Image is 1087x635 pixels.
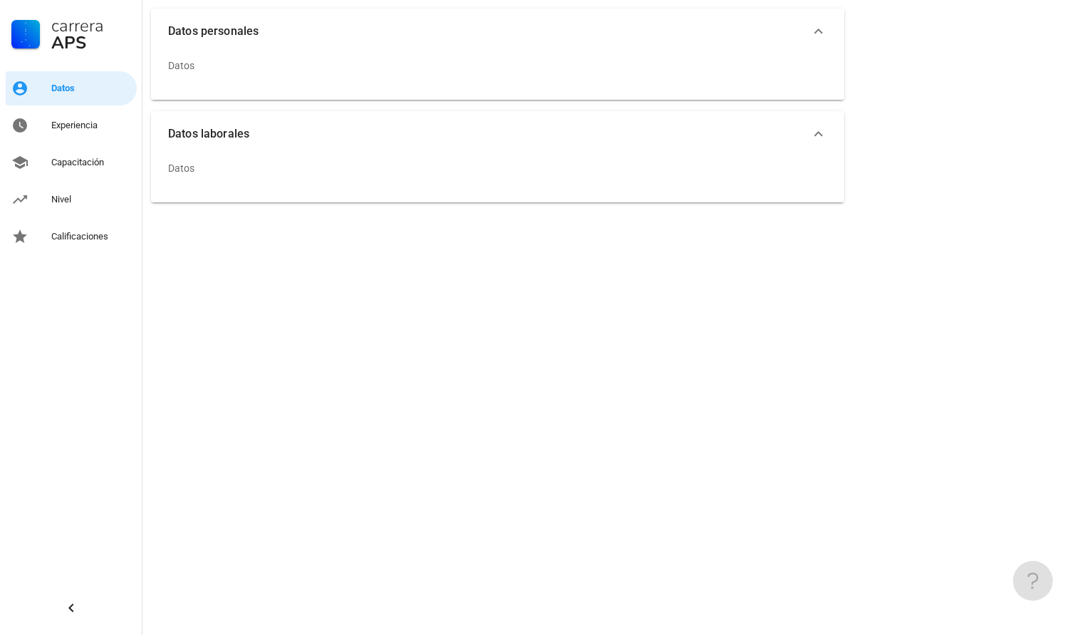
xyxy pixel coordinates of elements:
[51,34,131,51] div: APS
[6,145,137,180] a: Capacitación
[6,71,137,105] a: Datos
[168,21,810,41] span: Datos personales
[51,120,131,131] div: Experiencia
[6,108,137,143] a: Experiencia
[51,83,131,94] div: Datos
[51,194,131,205] div: Nivel
[51,231,131,242] div: Calificaciones
[51,17,131,34] div: Carrera
[51,157,131,168] div: Capacitación
[168,124,810,144] span: Datos laborales
[151,111,844,157] button: Datos laborales
[6,220,137,254] a: Calificaciones
[168,48,195,83] div: Datos
[151,9,844,54] button: Datos personales
[168,151,195,185] div: Datos
[6,182,137,217] a: Nivel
